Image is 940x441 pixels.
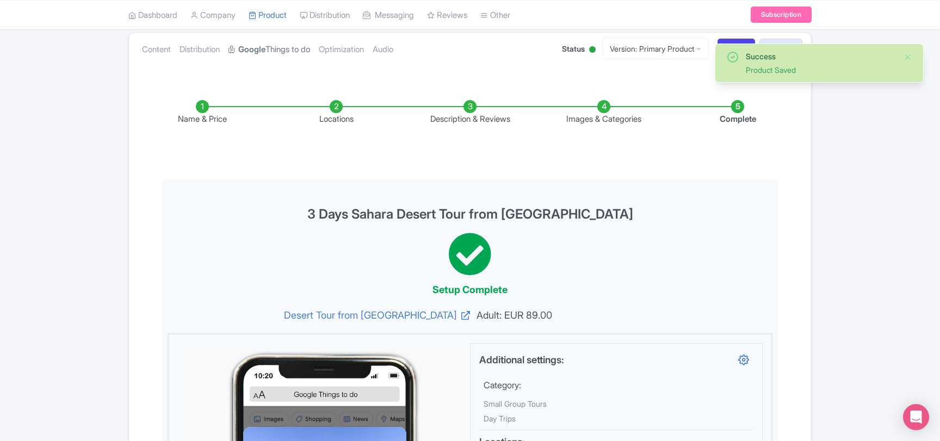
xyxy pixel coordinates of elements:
[759,39,802,59] button: Actions
[178,308,470,322] a: Desert Tour from [GEOGRAPHIC_DATA]
[903,404,929,430] div: Open Intercom Messenger
[484,378,521,392] label: Category:
[751,7,812,23] a: Subscription
[562,43,585,54] span: Status
[904,51,912,64] button: Close
[319,33,364,67] a: Optimization
[403,100,537,126] li: Description & Reviews
[142,33,171,67] a: Content
[470,308,762,322] span: Adult: EUR 89.00
[228,33,310,67] a: GoogleThings to do
[671,100,805,126] li: Complete
[168,207,772,221] h3: 3 Days Sahara Desert Tour from [GEOGRAPHIC_DATA]
[718,39,756,59] input: Save
[135,100,269,126] li: Name & Price
[484,414,516,423] span: Day Trips
[269,100,403,126] li: Locations
[602,38,709,59] a: Version: Primary Product
[432,284,508,295] span: Setup Complete
[180,33,220,67] a: Distribution
[373,33,393,67] a: Audio
[238,44,265,56] strong: Google
[746,51,895,62] div: Success
[484,399,547,408] span: Small Group Tours
[479,352,564,369] label: Additional settings:
[746,64,895,76] div: Product Saved
[537,100,671,126] li: Images & Categories
[587,42,598,59] div: Active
